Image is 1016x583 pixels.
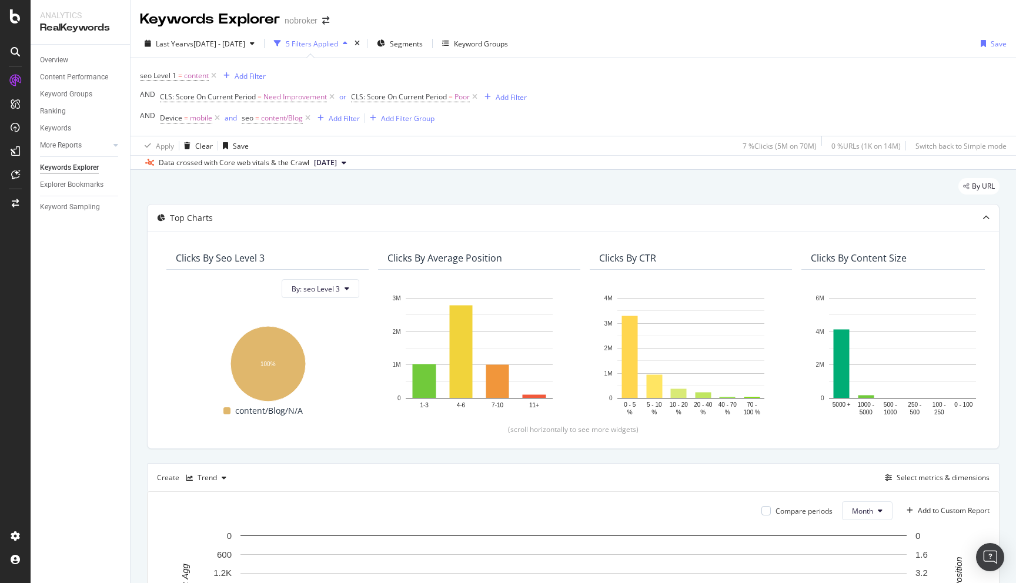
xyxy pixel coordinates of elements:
span: 2025 Aug. 4th [314,158,337,168]
div: RealKeywords [40,21,121,35]
a: Content Performance [40,71,122,83]
text: 2M [816,362,824,368]
div: (scroll horizontally to see more widgets) [162,424,985,434]
text: 0 [609,395,613,401]
span: Month [852,506,873,516]
button: AND [140,89,155,100]
text: 3.2 [915,568,928,578]
div: Clear [195,141,213,151]
span: content [184,68,209,84]
a: Overview [40,54,122,66]
div: Content Performance [40,71,108,83]
text: 1000 [884,409,897,416]
span: content/Blog/N/A [235,404,303,418]
div: Clicks By Average Position [387,252,502,264]
div: Add Filter [329,113,360,123]
div: Create [157,468,231,487]
text: 2M [604,345,613,351]
svg: A chart. [811,292,994,418]
text: 0 - 100 [954,401,973,408]
text: 500 - [884,401,897,408]
text: 2M [393,329,401,335]
span: Device [160,113,182,123]
text: 4M [604,295,613,301]
div: Save [233,141,249,151]
span: By URL [972,183,995,190]
div: A chart. [387,292,571,418]
div: Add Filter [235,71,266,81]
span: = [258,92,262,102]
text: 1M [393,362,401,368]
div: A chart. [599,292,783,418]
text: 0 - 5 [624,401,636,408]
button: Apply [140,136,174,155]
div: and [225,113,237,123]
span: content/Blog [261,110,303,126]
span: CLS: Score On Current Period [160,92,256,102]
button: or [339,91,346,102]
button: AND [140,110,155,121]
text: 3M [604,320,613,327]
span: seo [242,113,253,123]
div: times [352,38,362,49]
div: Explorer Bookmarks [40,179,103,191]
text: 7-10 [492,402,503,408]
span: Need Improvement [263,89,327,105]
div: arrow-right-arrow-left [322,16,329,25]
svg: A chart. [176,320,359,404]
a: Keywords Explorer [40,162,122,174]
text: 10 - 20 [670,401,689,408]
text: 11+ [529,402,539,408]
button: Save [976,34,1007,53]
div: 7 % Clicks ( 5M on 70M ) [743,141,817,151]
span: mobile [190,110,212,126]
div: Keywords Explorer [40,162,99,174]
div: Switch back to Simple mode [915,141,1007,151]
text: 4M [816,329,824,335]
div: legacy label [958,178,1000,195]
text: % [651,409,657,416]
text: 5 - 10 [647,401,662,408]
span: = [449,92,453,102]
text: 250 - [908,401,921,408]
div: 5 Filters Applied [286,39,338,49]
button: Trend [181,468,231,487]
button: Switch back to Simple mode [911,136,1007,155]
div: Apply [156,141,174,151]
div: Keyword Sampling [40,201,100,213]
a: Keyword Sampling [40,201,122,213]
div: 0 % URLs ( 1K on 14M ) [831,141,901,151]
a: Keyword Groups [40,88,122,100]
div: nobroker [285,15,317,26]
text: 70 - [747,401,757,408]
text: 5000 [860,409,873,416]
div: Save [991,39,1007,49]
text: 100% [260,361,276,367]
text: 1-3 [420,402,429,408]
text: 20 - 40 [694,401,713,408]
div: Clicks By seo Level 3 [176,252,265,264]
button: Save [218,136,249,155]
button: 5 Filters Applied [269,34,352,53]
div: Add to Custom Report [918,507,990,514]
text: 1.6 [915,550,928,559]
text: 0 [227,531,232,541]
text: 600 [217,550,232,559]
text: 100 % [744,409,760,416]
span: vs [DATE] - [DATE] [186,39,245,49]
span: seo Level 1 [140,71,176,81]
text: % [627,409,633,416]
a: More Reports [40,139,110,152]
div: Analytics [40,9,121,21]
span: Last Year [156,39,186,49]
text: 500 [910,409,920,416]
button: and [225,112,237,123]
div: Clicks By Content Size [811,252,907,264]
button: Select metrics & dimensions [880,471,990,485]
div: Keywords Explorer [140,9,280,29]
span: = [178,71,182,81]
span: Segments [390,39,423,49]
div: or [339,92,346,102]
